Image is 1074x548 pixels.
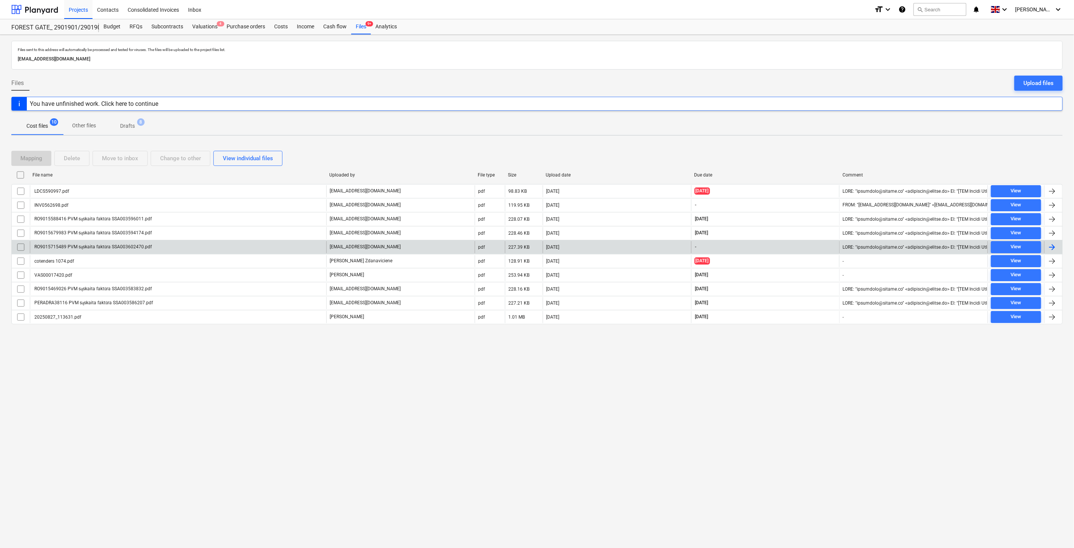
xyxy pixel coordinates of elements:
[33,203,68,208] div: INV0562698.pdf
[694,230,709,236] span: [DATE]
[330,258,392,264] p: [PERSON_NAME] Zdanaviciene
[33,216,152,222] div: RO9015588416 PVM sąskaita faktūra SSA003596011.pdf
[508,172,540,178] div: Size
[694,202,697,208] span: -
[188,19,222,34] div: Valuations
[18,55,1056,63] p: [EMAIL_ADDRESS][DOMAIN_NAME]
[478,203,485,208] div: pdf
[874,5,883,14] i: format_size
[330,202,401,208] p: [EMAIL_ADDRESS][DOMAIN_NAME]
[30,100,158,107] div: You have unfinished work. Click here to continue
[330,272,364,278] p: [PERSON_NAME]
[11,79,24,88] span: Files
[478,314,485,320] div: pdf
[33,272,72,278] div: VAS00017420.pdf
[546,314,559,320] div: [DATE]
[371,19,401,34] a: Analytics
[843,172,985,178] div: Comment
[991,185,1041,197] button: View
[546,272,559,278] div: [DATE]
[1015,6,1053,12] span: [PERSON_NAME]
[991,283,1041,295] button: View
[351,19,371,34] a: Files9+
[33,230,152,236] div: RO9015679983 PVM sąskaita faktūra SSA003594174.pdf
[1000,5,1009,14] i: keyboard_arrow_down
[991,311,1041,323] button: View
[1014,76,1063,91] button: Upload files
[546,300,559,306] div: [DATE]
[546,189,559,194] div: [DATE]
[917,6,923,12] span: search
[478,189,485,194] div: pdf
[694,272,709,278] span: [DATE]
[694,244,697,250] span: -
[18,47,1056,52] p: Files sent to this address will automatically be processed and tested for viruses. The files will...
[1011,215,1022,223] div: View
[508,259,529,264] div: 128.91 KB
[330,300,401,306] p: [EMAIL_ADDRESS][DOMAIN_NAME]
[1011,271,1022,279] div: View
[33,189,69,194] div: LDCS590997.pdf
[270,19,292,34] a: Costs
[329,172,472,178] div: Uploaded by
[508,286,529,292] div: 228.16 KB
[914,3,966,16] button: Search
[843,259,844,264] div: -
[1036,512,1074,548] div: Chat Widget
[1011,243,1022,251] div: View
[508,272,529,278] div: 253.94 KB
[292,19,319,34] a: Income
[694,216,709,222] span: [DATE]
[33,259,74,264] div: cotenders 1074.pdf
[1011,201,1022,209] div: View
[33,300,153,306] div: PERADRA38116 PVM sąskaita faktūra SSA003586207.pdf
[478,286,485,292] div: pdf
[366,21,373,26] span: 9+
[694,286,709,292] span: [DATE]
[843,272,844,278] div: -
[546,286,559,292] div: [DATE]
[1011,187,1022,195] div: View
[26,122,48,130] p: Cost files
[883,5,892,14] i: keyboard_arrow_down
[546,217,559,222] div: [DATE]
[991,241,1041,253] button: View
[217,21,224,26] span: 4
[478,231,485,236] div: pdf
[1011,313,1022,321] div: View
[147,19,188,34] a: Subcontracts
[991,227,1041,239] button: View
[694,314,709,320] span: [DATE]
[213,151,282,166] button: View individual files
[898,5,906,14] i: Knowledge base
[991,199,1041,211] button: View
[694,300,709,306] span: [DATE]
[478,245,485,250] div: pdf
[508,217,529,222] div: 228.07 KB
[330,216,401,222] p: [EMAIL_ADDRESS][DOMAIN_NAME]
[222,19,270,34] div: Purchase orders
[1054,5,1063,14] i: keyboard_arrow_down
[223,153,273,163] div: View individual files
[50,118,58,126] span: 10
[991,297,1041,309] button: View
[319,19,351,34] a: Cash flow
[1011,299,1022,307] div: View
[33,286,152,292] div: RO9015469026 PVM sąskaita faktūra SSA003583832.pdf
[546,259,559,264] div: [DATE]
[508,189,527,194] div: 98.83 KB
[508,203,529,208] div: 119.95 KB
[99,19,125,34] a: Budget
[843,314,844,320] div: -
[478,259,485,264] div: pdf
[33,314,81,320] div: 20250827_113631.pdf
[351,19,371,34] div: Files
[478,272,485,278] div: pdf
[508,314,525,320] div: 1.01 MB
[478,172,502,178] div: File type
